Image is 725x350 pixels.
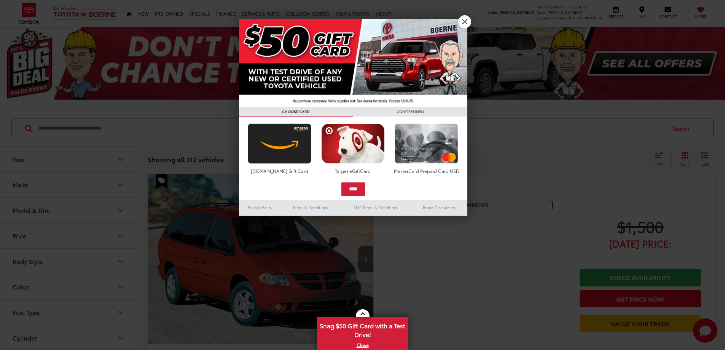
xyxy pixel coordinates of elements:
[281,203,339,212] a: Terms & Conditions
[393,168,460,174] div: MasterCard Prepaid Card USD
[353,107,467,117] h3: CONFIRM INFO
[393,123,460,164] img: mastercard.png
[412,203,467,212] a: Brand Disclaimers
[319,123,387,164] img: targetcard.png
[239,107,353,117] h3: CHOOSE CARD
[340,203,412,212] a: SMS Terms & Conditions
[239,19,467,107] img: 42635_top_851395.jpg
[318,318,408,341] span: Snag $50 Gift Card with a Test Drive!
[239,203,282,212] a: Privacy Policy
[246,168,313,174] div: [DOMAIN_NAME] Gift Card
[246,123,313,164] img: amazoncard.png
[319,168,387,174] div: Target eGiftCard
